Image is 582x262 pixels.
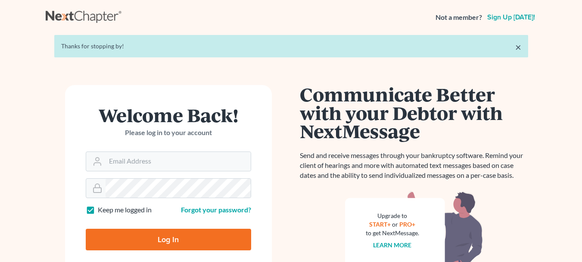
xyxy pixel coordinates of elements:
strong: Not a member? [436,13,482,22]
div: Upgrade to [366,211,419,220]
div: Thanks for stopping by! [61,42,521,51]
a: PRO+ [399,221,415,228]
span: or [392,221,398,228]
p: Send and receive messages through your bankruptcy software. Remind your client of hearings and mo... [300,151,528,180]
label: Keep me logged in [98,205,152,215]
a: START+ [369,221,391,228]
div: to get NextMessage. [366,229,419,237]
h1: Welcome Back! [86,106,251,124]
p: Please log in to your account [86,128,251,138]
a: Sign up [DATE]! [486,14,537,21]
h1: Communicate Better with your Debtor with NextMessage [300,85,528,140]
a: Learn more [373,241,411,249]
a: Forgot your password? [181,205,251,214]
input: Email Address [106,152,251,171]
a: × [515,42,521,52]
input: Log In [86,229,251,250]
